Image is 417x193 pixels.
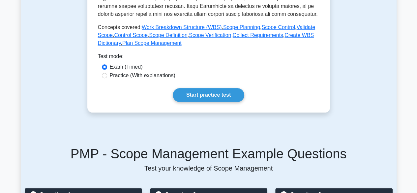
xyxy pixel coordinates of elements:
[189,32,231,38] a: Scope Verification
[233,32,283,38] a: Collect Requirements
[142,24,222,30] a: Work Breakdown Structure (WBS)
[98,23,319,47] p: Concepts covered: , , , , , , , , ,
[98,52,319,63] div: Test mode:
[122,40,182,46] a: Plan Scope Management
[110,72,175,80] label: Practice (With explanations)
[223,24,260,30] a: Scope Planning
[25,146,393,162] h5: PMP - Scope Management Example Questions
[25,164,393,172] p: Test your knowledge of Scope Management
[173,88,244,102] a: Start practice test
[149,32,188,38] a: Scope Definition
[114,32,147,38] a: Control Scope
[110,63,143,71] label: Exam (Timed)
[261,24,295,30] a: Scope Control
